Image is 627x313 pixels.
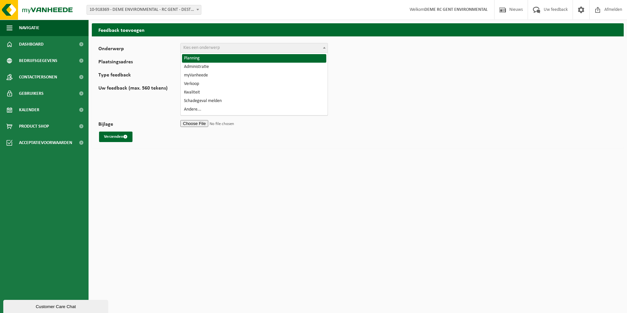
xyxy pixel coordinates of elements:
[87,5,201,15] span: 10-918369 - DEME ENVIRONMENTAL - RC GENT - DESTELDONK
[99,132,132,142] button: Verzenden
[92,23,624,36] h2: Feedback toevoegen
[182,88,326,97] li: Kwaliteit
[3,299,110,313] iframe: chat widget
[19,102,39,118] span: Kalender
[19,85,44,102] span: Gebruikers
[182,71,326,80] li: myVanheede
[19,52,57,69] span: Bedrijfsgegevens
[19,135,72,151] span: Acceptatievoorwaarden
[19,36,44,52] span: Dashboard
[19,20,39,36] span: Navigatie
[424,7,488,12] strong: DEME RC GENT ENVIRONMENTAL
[98,59,180,66] label: Plaatsingsadres
[98,46,180,53] label: Onderwerp
[183,45,220,50] span: Kies een onderwerp
[98,73,180,79] label: Type feedback
[87,5,201,14] span: 10-918369 - DEME ENVIRONMENTAL - RC GENT - DESTELDONK
[19,118,49,135] span: Product Shop
[182,63,326,71] li: Administratie
[182,54,326,63] li: Planning
[182,80,326,88] li: Verkoop
[19,69,57,85] span: Contactpersonen
[182,97,326,105] li: Schadegeval melden
[98,86,180,115] label: Uw feedback (max. 560 tekens)
[182,105,326,114] li: Andere...
[98,122,180,128] label: Bijlage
